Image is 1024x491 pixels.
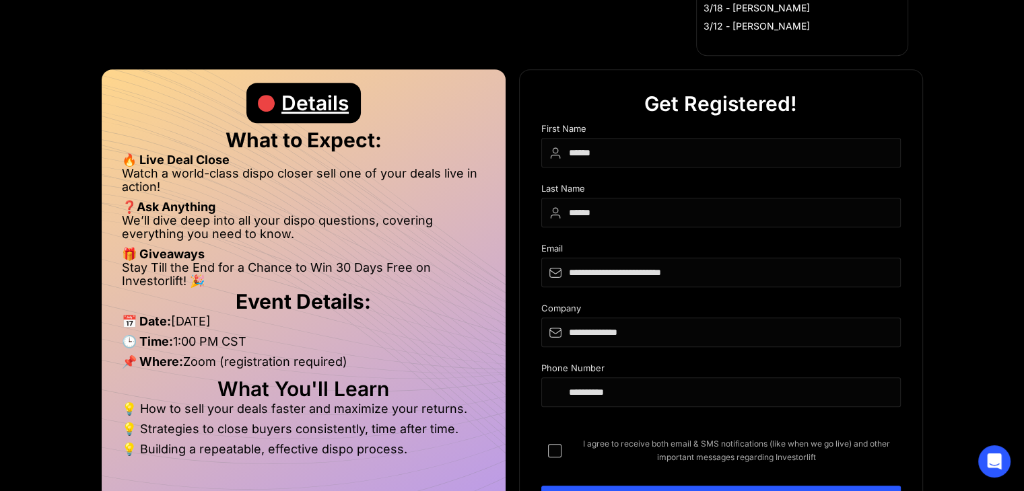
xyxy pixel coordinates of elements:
[541,303,901,317] div: Company
[122,443,485,456] li: 💡 Building a repeatable, effective dispo process.
[122,354,183,369] strong: 📌 Where:
[236,289,371,313] strong: Event Details:
[122,335,485,355] li: 1:00 PM CST
[122,214,485,248] li: We’ll dive deep into all your dispo questions, covering everything you need to know.
[122,247,205,261] strong: 🎁 Giveaways
[122,334,173,348] strong: 🕒 Time:
[541,124,901,138] div: First Name
[226,128,382,152] strong: What to Expect:
[541,363,901,377] div: Phone Number
[122,314,171,328] strong: 📅 Date:
[572,437,901,464] span: I agree to receive both email & SMS notifications (like when we go live) and other important mess...
[122,315,485,335] li: [DATE]
[122,200,215,214] strong: ❓Ask Anything
[541,184,901,198] div: Last Name
[122,355,485,375] li: Zoom (registration required)
[122,382,485,395] h2: What You'll Learn
[978,445,1011,478] div: Open Intercom Messenger
[122,153,230,167] strong: 🔥 Live Deal Close
[644,83,797,124] div: Get Registered!
[281,83,349,123] div: Details
[122,402,485,422] li: 💡 How to sell your deals faster and maximize your returns.
[122,261,485,288] li: Stay Till the End for a Chance to Win 30 Days Free on Investorlift! 🎉
[541,243,901,258] div: Email
[122,167,485,200] li: Watch a world-class dispo closer sell one of your deals live in action!
[122,422,485,443] li: 💡 Strategies to close buyers consistently, time after time.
